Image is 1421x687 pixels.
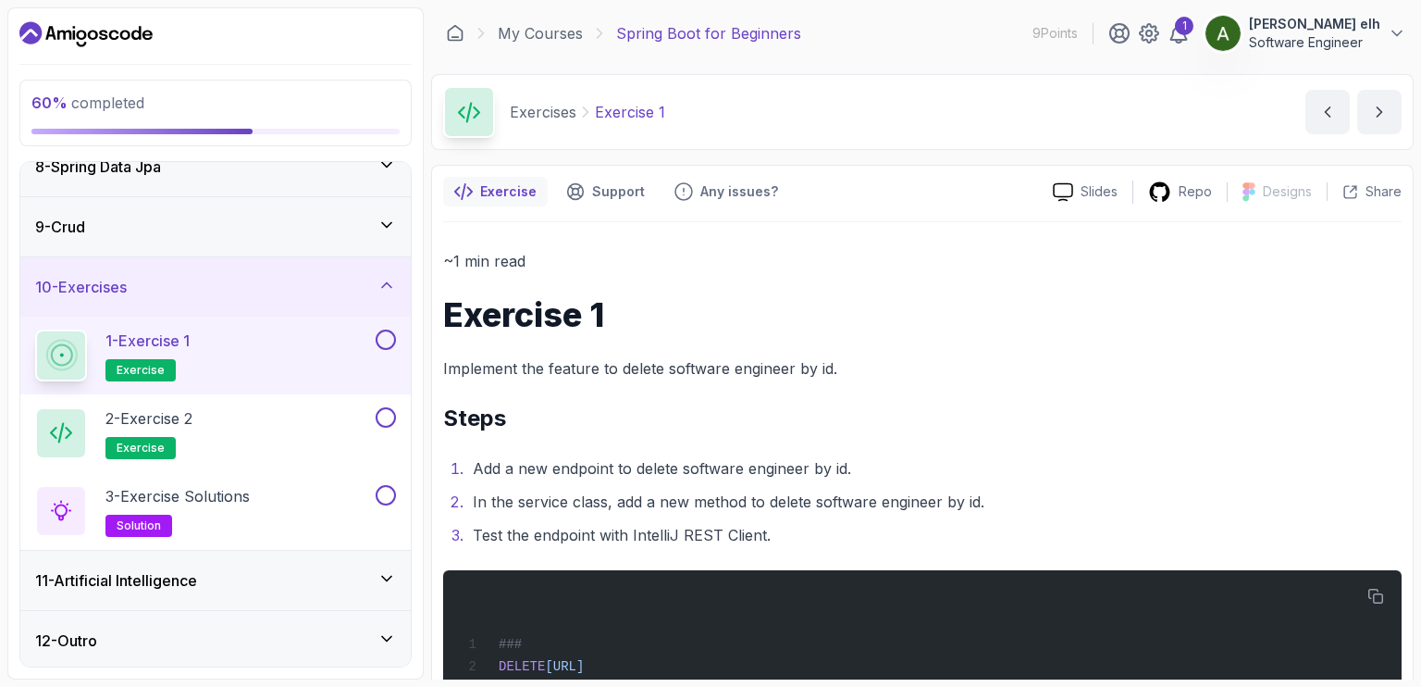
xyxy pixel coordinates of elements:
[467,522,1402,548] li: Test the endpoint with IntelliJ REST Client.
[616,22,801,44] p: Spring Boot for Beginners
[467,489,1402,515] li: In the service class, add a new method to delete software engineer by id.
[35,216,85,238] h3: 9 - Crud
[31,94,68,112] span: 60 %
[105,330,190,352] p: 1 - Exercise 1
[499,637,522,652] span: ###
[499,659,545,674] span: DELETE
[1081,182,1118,201] p: Slides
[1179,182,1212,201] p: Repo
[480,182,537,201] p: Exercise
[498,22,583,44] a: My Courses
[592,182,645,201] p: Support
[105,407,192,430] p: 2 - Exercise 2
[1175,17,1193,35] div: 1
[1038,182,1132,202] a: Slides
[19,19,153,49] a: Dashboard
[1032,24,1078,43] p: 9 Points
[20,551,411,610] button: 11-Artificial Intelligence
[443,356,1402,381] p: Implement the feature to delete software engineer by id.
[20,611,411,670] button: 12-Outro
[443,248,1402,274] p: ~1 min read
[1357,90,1402,134] button: next content
[446,24,464,43] a: Dashboard
[663,177,789,206] button: Feedback button
[443,296,1402,333] h1: Exercise 1
[443,404,1402,433] h2: Steps
[545,659,584,674] span: [URL]
[1249,15,1380,33] p: [PERSON_NAME] elh
[31,94,144,112] span: completed
[595,101,665,123] p: Exercise 1
[117,363,165,378] span: exercise
[1168,22,1190,44] a: 1
[20,137,411,196] button: 8-Spring Data Jpa
[467,456,1402,481] li: Add a new endpoint to delete software engineer by id.
[510,101,576,123] p: Exercises
[35,569,197,592] h3: 11 - Artificial Intelligence
[20,197,411,256] button: 9-Crud
[20,257,411,317] button: 10-Exercises
[1327,182,1402,201] button: Share
[1305,90,1350,134] button: previous content
[35,156,161,178] h3: 8 - Spring Data Jpa
[35,407,396,459] button: 2-Exercise 2exercise
[35,485,396,537] button: 3-Exercise Solutionssolution
[117,441,165,456] span: exercise
[1133,181,1227,204] a: Repo
[105,485,250,507] p: 3 - Exercise Solutions
[1205,16,1241,51] img: user profile image
[1249,33,1380,52] p: Software Engineer
[555,177,656,206] button: Support button
[35,276,127,298] h3: 10 - Exercises
[700,182,778,201] p: Any issues?
[443,177,548,206] button: notes button
[1263,182,1312,201] p: Designs
[1365,182,1402,201] p: Share
[117,518,161,533] span: solution
[1205,15,1406,52] button: user profile image[PERSON_NAME] elhSoftware Engineer
[35,330,396,381] button: 1-Exercise 1exercise
[35,630,97,652] h3: 12 - Outro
